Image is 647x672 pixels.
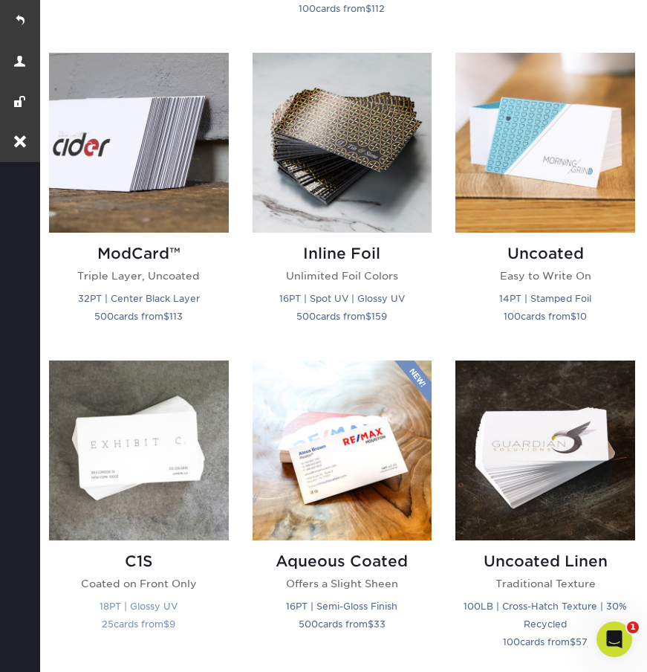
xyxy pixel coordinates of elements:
span: 9 [169,618,175,630]
small: cards from [504,311,587,322]
span: $ [365,3,371,14]
img: Uncoated Business Cards [455,53,635,233]
span: 500 [296,311,316,322]
a: Inline Foil Business Cards Inline Foil Unlimited Foil Colors 16PT | Spot UV | Glossy UV 500cards ... [253,53,432,343]
span: 100 [504,311,521,322]
img: Inline Foil Business Cards [253,53,432,233]
a: ModCard™ Business Cards ModCard™ Triple Layer, Uncoated 32PT | Center Black Layer 500cards from$113 [49,53,229,343]
small: 16PT | Spot UV | Glossy UV [279,293,405,304]
span: $ [570,636,576,647]
span: 25 [102,618,114,630]
h2: Uncoated Linen [455,552,635,570]
a: Aqueous Coated Business Cards Aqueous Coated Offers a Slight Sheen 16PT | Semi-Gloss Finish 500ca... [253,361,432,668]
h2: Inline Foil [253,245,432,262]
small: cards from [296,311,387,322]
span: 100 [299,3,316,14]
a: C1S Business Cards C1S Coated on Front Only 18PT | Glossy UV 25cards from$9 [49,361,229,668]
h2: Uncoated [455,245,635,262]
span: $ [365,311,371,322]
h2: ModCard™ [49,245,229,262]
h2: C1S [49,552,229,570]
iframe: Google Customer Reviews [4,627,126,667]
a: Uncoated Linen Business Cards Uncoated Linen Traditional Texture 100LB | Cross-Hatch Texture | 30... [455,361,635,668]
span: $ [163,618,169,630]
p: Triple Layer, Uncoated [49,268,229,283]
span: 1 [627,621,639,633]
span: 57 [576,636,588,647]
img: Uncoated Linen Business Cards [455,361,635,540]
small: 14PT | Stamped Foil [499,293,591,304]
a: Uncoated Business Cards Uncoated Easy to Write On 14PT | Stamped Foil 100cards from$10 [455,53,635,343]
span: 112 [371,3,385,14]
small: 32PT | Center Black Layer [78,293,200,304]
p: Offers a Slight Sheen [253,576,432,591]
img: ModCard™ Business Cards [49,53,229,233]
span: 113 [169,311,183,322]
span: 100 [503,636,520,647]
p: Coated on Front Only [49,576,229,591]
small: 100LB | Cross-Hatch Texture | 30% Recycled [464,601,627,630]
span: 500 [299,618,318,630]
small: 16PT | Semi-Gloss Finish [286,601,397,612]
small: cards from [94,311,183,322]
span: 159 [371,311,387,322]
span: 500 [94,311,114,322]
span: $ [368,618,374,630]
small: cards from [102,618,175,630]
small: 18PT | Glossy UV [100,601,178,612]
span: 10 [576,311,587,322]
span: $ [570,311,576,322]
small: cards from [299,3,385,14]
img: C1S Business Cards [49,361,229,540]
small: cards from [299,618,386,630]
span: $ [163,311,169,322]
iframe: Intercom live chat [596,621,632,657]
img: New Product [394,361,432,405]
p: Traditional Texture [455,576,635,591]
small: cards from [503,636,588,647]
p: Unlimited Foil Colors [253,268,432,283]
p: Easy to Write On [455,268,635,283]
img: Aqueous Coated Business Cards [253,361,432,540]
span: 33 [374,618,386,630]
h2: Aqueous Coated [253,552,432,570]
